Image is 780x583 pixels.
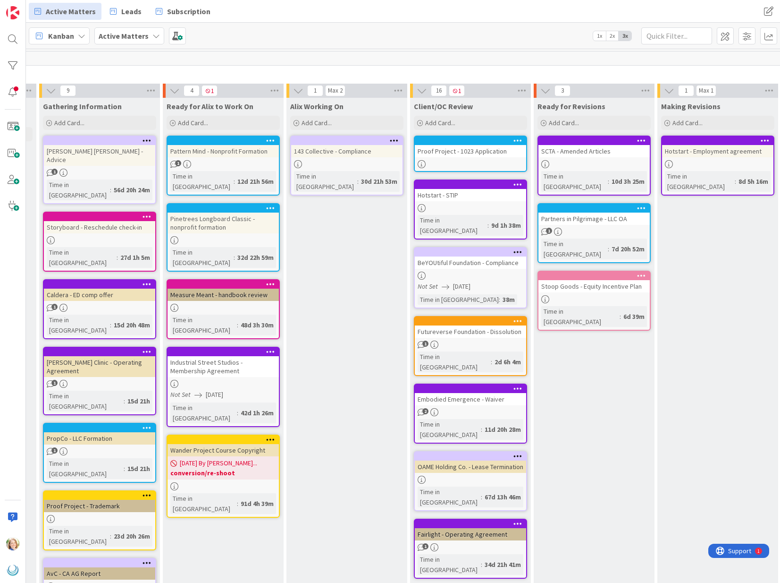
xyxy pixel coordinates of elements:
[121,6,142,17] span: Leads
[606,31,619,41] span: 2x
[302,119,332,127] span: Add Card...
[328,88,343,93] div: Max 2
[415,452,526,473] div: OAME Holding Co. - Lease Termination
[414,247,527,309] a: BeYOUtiful Foundation - ComplianceNot Set[DATE]Time in [GEOGRAPHIC_DATA]:38m
[180,458,257,468] span: [DATE] By [PERSON_NAME]...
[414,102,473,111] span: Client/OC Review
[672,119,703,127] span: Add Card...
[537,102,605,111] span: Ready for Revisions
[124,463,125,474] span: :
[237,320,238,330] span: :
[167,203,280,272] a: Pinetrees Longboard Classic - nonprofit formationTime in [GEOGRAPHIC_DATA]:32d 22h 59m
[43,423,156,483] a: PropCo - LLC FormationTime in [GEOGRAPHIC_DATA]:15d 21h
[538,137,650,157] div: SCTA - Amended Articles
[111,320,152,330] div: 15d 20h 48m
[234,252,235,263] span: :
[6,6,19,19] img: Visit kanbanzone.com
[170,390,191,399] i: Not Set
[125,396,152,406] div: 15d 21h
[44,221,155,233] div: Storyboard - Reschedule check-in
[168,348,279,377] div: Industrial Street Studios - Membership Agreement
[422,408,428,414] span: 2
[47,247,117,268] div: Time in [GEOGRAPHIC_DATA]
[168,204,279,233] div: Pinetrees Longboard Classic - nonprofit formation
[291,145,403,157] div: 143 Collective - Compliance
[49,4,51,11] div: 1
[415,326,526,338] div: Futureverse Foundation - Dissolution
[110,320,111,330] span: :
[117,252,118,263] span: :
[44,432,155,445] div: PropCo - LLC Formation
[431,85,447,96] span: 16
[47,458,124,479] div: Time in [GEOGRAPHIC_DATA]
[104,3,147,20] a: Leads
[678,85,694,96] span: 1
[453,282,470,291] span: [DATE]
[415,248,526,269] div: BeYOUtiful Foundation - Compliance
[482,559,523,570] div: 34d 21h 41m
[415,317,526,338] div: Futureverse Foundation - Dissolution
[99,31,149,41] b: Active Matters
[422,543,428,549] span: 1
[44,348,155,377] div: [PERSON_NAME] Clinic - Operating Agreement
[307,85,323,96] span: 1
[291,137,403,157] div: 143 Collective - Compliance
[167,102,253,111] span: Ready for Alix to Work On
[170,171,234,192] div: Time in [GEOGRAPHIC_DATA]
[418,294,499,305] div: Time in [GEOGRAPHIC_DATA]
[418,215,487,236] div: Time in [GEOGRAPHIC_DATA]
[43,279,156,339] a: Caldera - ED comp offerTime in [GEOGRAPHIC_DATA]:15d 20h 48m
[60,85,76,96] span: 9
[47,315,110,335] div: Time in [GEOGRAPHIC_DATA]
[422,341,428,347] span: 1
[6,564,19,577] img: avatar
[43,212,156,272] a: Storyboard - Reschedule check-inTime in [GEOGRAPHIC_DATA]:27d 1h 5m
[125,463,152,474] div: 15d 21h
[489,220,523,231] div: 9d 1h 38m
[641,27,712,44] input: Quick Filter...
[290,102,344,111] span: Alix Working On
[418,554,481,575] div: Time in [GEOGRAPHIC_DATA]
[43,136,156,204] a: [PERSON_NAME] [PERSON_NAME] - AdviceTime in [GEOGRAPHIC_DATA]:56d 20h 24m
[238,498,276,509] div: 91d 4h 39m
[43,347,156,415] a: [PERSON_NAME] Clinic - Operating AgreementTime in [GEOGRAPHIC_DATA]:15d 21h
[481,424,482,435] span: :
[44,567,155,580] div: AvC - CA AG Report
[47,180,110,200] div: Time in [GEOGRAPHIC_DATA]
[51,380,58,386] span: 1
[415,461,526,473] div: OAME Holding Co. - Lease Termination
[238,320,276,330] div: 48d 3h 30m
[235,176,276,187] div: 12d 21h 56m
[414,316,527,376] a: Futureverse Foundation - DissolutionTime in [GEOGRAPHIC_DATA]:2d 6h 4m
[415,180,526,201] div: Hotstart - STIP
[206,390,223,400] span: [DATE]
[537,203,651,263] a: Partners in Pilgrimage - LLC OATime in [GEOGRAPHIC_DATA]:7d 20h 52m
[735,176,736,187] span: :
[178,119,208,127] span: Add Card...
[661,136,774,196] a: Hotstart - Employment agreementTime in [GEOGRAPHIC_DATA]:8d 5h 16m
[110,531,111,541] span: :
[201,85,218,96] span: 1
[414,519,527,579] a: Fairlight - Operating AgreementTime in [GEOGRAPHIC_DATA]:34d 21h 41m
[482,492,523,502] div: 67d 13h 46m
[167,136,280,196] a: Pattern Mind - Nonprofit FormationTime in [GEOGRAPHIC_DATA]:12d 21h 56m
[415,385,526,405] div: Embodied Emergence - Waiver
[414,180,527,240] a: Hotstart - STIPTime in [GEOGRAPHIC_DATA]:9d 1h 38m
[54,119,84,127] span: Add Card...
[425,119,455,127] span: Add Card...
[175,160,181,166] span: 1
[168,213,279,233] div: Pinetrees Longboard Classic - nonprofit formation
[168,280,279,301] div: Measure Meant - handbook review
[237,408,238,418] span: :
[168,145,279,157] div: Pattern Mind - Nonprofit Formation
[44,145,155,166] div: [PERSON_NAME] [PERSON_NAME] - Advice
[546,228,552,234] span: 1
[662,137,773,157] div: Hotstart - Employment agreement
[537,271,651,331] a: Stoop Goods - Equity Incentive PlanTime in [GEOGRAPHIC_DATA]:6d 39m
[415,257,526,269] div: BeYOUtiful Foundation - Compliance
[661,102,721,111] span: Making Revisions
[167,6,210,17] span: Subscription
[51,447,58,454] span: 1
[414,384,527,444] a: Embodied Emergence - WaiverTime in [GEOGRAPHIC_DATA]:11d 20h 28m
[500,294,517,305] div: 38m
